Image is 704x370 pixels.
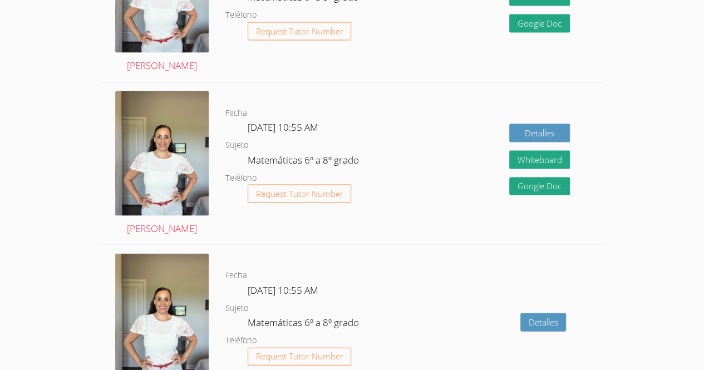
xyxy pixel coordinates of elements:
span: Request Tutor Number [256,27,343,36]
a: Google Doc [509,14,570,33]
button: Request Tutor Number [248,348,352,366]
font: Sujeto [225,303,248,313]
font: Fecha [225,107,247,118]
a: Detalles [509,124,570,142]
font: [PERSON_NAME] [127,222,197,235]
font: [PERSON_NAME] [127,59,197,72]
font: Sujeto [225,140,248,150]
button: Whiteboard [509,151,570,169]
font: Teléfono [225,335,257,346]
font: Teléfono [225,9,257,20]
a: Detalles [520,313,567,332]
a: [PERSON_NAME] [115,91,209,236]
a: Google Doc [509,177,570,196]
img: IMG_9685.jpeg [115,91,209,216]
font: Fecha [225,270,247,280]
font: Matemáticas 6º a 8º grado [248,316,359,329]
font: Teléfono [225,172,257,183]
span: [DATE] 10:55 AM [248,284,318,297]
span: Request Tutor Number [256,352,343,361]
font: Matemáticas 6º a 8º grado [248,154,359,166]
font: Detalles [525,127,554,139]
span: Request Tutor Number [256,190,343,198]
font: Detalles [529,317,558,328]
span: [DATE] 10:55 AM [248,121,318,134]
button: Request Tutor Number [248,22,352,41]
button: Request Tutor Number [248,185,352,203]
